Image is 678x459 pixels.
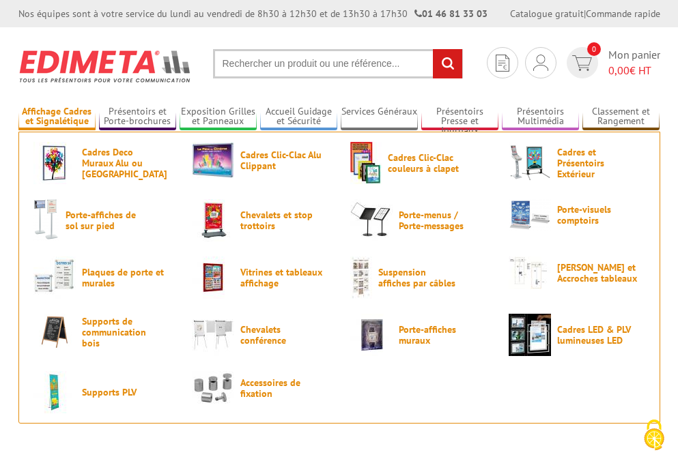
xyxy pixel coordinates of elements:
img: Plaques de porte et murales [33,256,76,299]
span: 0 [587,42,601,56]
img: Cadres Clic-Clac couleurs à clapet [350,142,382,184]
a: Affichage Cadres et Signalétique [18,106,96,128]
a: Porte-visuels comptoirs [509,199,645,231]
a: Présentoirs et Porte-brochures [99,106,176,128]
button: Cookies (fenêtre modale) [630,413,678,459]
span: Supports de communication bois [82,316,164,349]
a: Exposition Grilles et Panneaux [180,106,257,128]
a: Chevalets et stop trottoirs [192,199,328,241]
img: Cookies (fenêtre modale) [637,418,671,452]
a: Présentoirs Presse et Journaux [421,106,498,128]
span: Porte-affiches muraux [399,324,481,346]
span: Cadres et Présentoirs Extérieur [557,147,639,179]
a: Cadres et Présentoirs Extérieur [509,142,645,184]
a: Services Généraux [341,106,418,128]
img: Cimaises et Accroches tableaux [509,256,551,289]
a: Suspension affiches par câbles [350,256,487,299]
img: Cadres Clic-Clac Alu Clippant [192,142,234,178]
span: Porte-menus / Porte-messages [399,209,481,231]
strong: 01 46 81 33 03 [414,8,488,20]
span: Cadres LED & PLV lumineuses LED [557,324,639,346]
img: Suspension affiches par câbles [350,256,372,299]
span: Chevalets conférence [240,324,322,346]
a: Plaques de porte et murales [33,256,170,299]
a: Porte-menus / Porte-messages [350,199,487,241]
img: Chevalets et stop trottoirs [192,199,234,241]
span: Suspension affiches par câbles [378,267,460,288]
img: Cadres Deco Muraux Alu ou Bois [33,142,76,184]
a: devis rapide 0 Mon panier 0,00€ HT [563,47,660,78]
a: Cadres LED & PLV lumineuses LED [509,314,645,356]
span: Chevalets et stop trottoirs [240,209,322,231]
img: Cadres et Présentoirs Extérieur [509,142,551,184]
img: Porte-visuels comptoirs [509,199,551,231]
div: | [510,7,660,20]
span: Cadres Clic-Clac Alu Clippant [240,149,322,171]
img: Supports de communication bois [33,314,76,350]
img: Porte-menus / Porte-messages [350,199,393,241]
img: Présentoir, panneau, stand - Edimeta - PLV, affichage, mobilier bureau, entreprise [18,41,193,91]
span: Cadres Deco Muraux Alu ou [GEOGRAPHIC_DATA] [82,147,164,179]
a: Porte-affiches muraux [350,314,487,356]
img: Vitrines et tableaux affichage [192,256,234,299]
a: Chevalets conférence [192,314,328,356]
span: Cadres Clic-Clac couleurs à clapet [388,152,470,174]
a: Supports de communication bois [33,314,170,350]
a: Catalogue gratuit [510,8,584,20]
a: Présentoirs Multimédia [502,106,579,128]
span: Plaques de porte et murales [82,267,164,288]
div: Nos équipes sont à votre service du lundi au vendredi de 8h30 à 12h30 et de 13h30 à 17h30 [18,7,488,20]
img: Porte-affiches muraux [350,314,393,356]
img: Porte-affiches de sol sur pied [33,199,59,241]
a: Cadres Deco Muraux Alu ou [GEOGRAPHIC_DATA] [33,142,170,184]
span: 0,00 [608,63,630,77]
img: devis rapide [572,55,592,71]
span: € HT [608,63,660,78]
a: [PERSON_NAME] et Accroches tableaux [509,256,645,289]
img: Chevalets conférence [192,314,234,356]
img: Cadres LED & PLV lumineuses LED [509,314,551,356]
a: Porte-affiches de sol sur pied [33,199,170,241]
span: [PERSON_NAME] et Accroches tableaux [557,262,639,284]
a: Classement et Rangement [582,106,660,128]
input: Rechercher un produit ou une référence... [213,49,463,78]
a: Accueil Guidage et Sécurité [260,106,337,128]
img: devis rapide [496,55,509,72]
a: Cadres Clic-Clac couleurs à clapet [350,142,487,184]
img: devis rapide [533,55,548,71]
span: Mon panier [608,47,660,78]
a: Commande rapide [586,8,660,20]
input: rechercher [433,49,462,78]
span: Vitrines et tableaux affichage [240,267,322,288]
a: Cadres Clic-Clac Alu Clippant [192,142,328,178]
a: Vitrines et tableaux affichage [192,256,328,299]
span: Porte-visuels comptoirs [557,204,639,226]
span: Porte-affiches de sol sur pied [66,209,147,231]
